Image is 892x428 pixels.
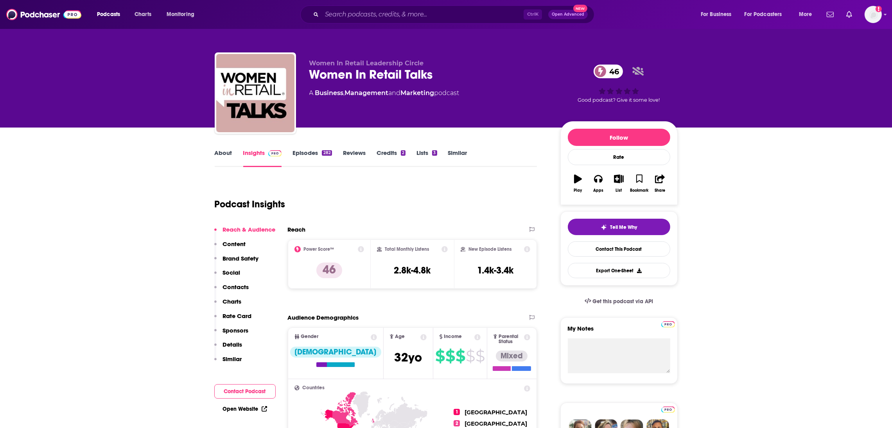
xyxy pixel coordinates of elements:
[695,8,741,21] button: open menu
[701,9,732,20] span: For Business
[799,9,812,20] span: More
[592,298,653,305] span: Get this podcast via API
[216,54,294,132] img: Women In Retail Talks
[560,59,678,108] div: 46Good podcast? Give it some love!
[345,89,389,97] a: Management
[876,6,882,12] svg: Add a profile image
[476,350,485,362] span: $
[578,292,660,311] a: Get this podcast via API
[574,188,582,193] div: Play
[661,405,675,413] a: Pro website
[223,298,242,305] p: Charts
[214,269,240,283] button: Social
[824,8,837,21] a: Show notifications dropdown
[293,149,332,167] a: Episodes282
[568,169,588,198] button: Play
[477,264,514,276] h3: 1.4k-3.4k
[214,355,242,370] button: Similar
[223,406,267,412] a: Open Website
[601,65,623,78] span: 46
[268,150,282,156] img: Podchaser Pro
[578,97,660,103] span: Good podcast? Give it some love!
[552,13,584,16] span: Open Advanced
[135,9,151,20] span: Charts
[745,9,782,20] span: For Podcasters
[568,149,670,165] div: Rate
[223,226,276,233] p: Reach & Audience
[593,188,603,193] div: Apps
[309,59,424,67] span: Women In Retail Leadership Circle
[214,312,252,327] button: Rate Card
[865,6,882,23] img: User Profile
[301,334,319,339] span: Gender
[568,219,670,235] button: tell me why sparkleTell Me Why
[394,264,431,276] h3: 2.8k-4.8k
[304,246,334,252] h2: Power Score™
[548,10,588,19] button: Open AdvancedNew
[608,169,629,198] button: List
[865,6,882,23] button: Show profile menu
[401,89,434,97] a: Marketing
[6,7,81,22] img: Podchaser - Follow, Share and Rate Podcasts
[444,334,462,339] span: Income
[223,312,252,320] p: Rate Card
[650,169,670,198] button: Share
[524,9,542,20] span: Ctrl K
[499,334,523,344] span: Parental Status
[343,149,366,167] a: Reviews
[661,321,675,327] img: Podchaser Pro
[466,350,475,362] span: $
[316,263,342,278] p: 46
[594,65,623,78] a: 46
[129,8,156,21] a: Charts
[616,188,622,193] div: List
[288,314,359,321] h2: Audience Demographics
[568,325,670,338] label: My Notes
[394,350,422,365] span: 32 yo
[655,188,665,193] div: Share
[468,246,512,252] h2: New Episode Listens
[288,226,306,233] h2: Reach
[344,89,345,97] span: ,
[214,240,246,255] button: Content
[793,8,822,21] button: open menu
[610,224,637,230] span: Tell Me Why
[214,384,276,399] button: Contact Podcast
[843,8,855,21] a: Show notifications dropdown
[223,240,246,248] p: Content
[389,89,401,97] span: and
[661,406,675,413] img: Podchaser Pro
[630,188,648,193] div: Bookmark
[243,149,282,167] a: InsightsPodchaser Pro
[568,129,670,146] button: Follow
[739,8,793,21] button: open menu
[223,269,240,276] p: Social
[303,385,325,390] span: Countries
[223,283,249,291] p: Contacts
[377,149,406,167] a: Credits2
[568,241,670,257] a: Contact This Podcast
[601,224,607,230] img: tell me why sparkle
[454,420,460,426] span: 2
[308,5,602,23] div: Search podcasts, credits, & more...
[395,334,405,339] span: Age
[223,327,249,334] p: Sponsors
[214,255,259,269] button: Brand Safety
[167,9,194,20] span: Monitoring
[454,409,460,415] span: 1
[401,150,406,156] div: 2
[465,420,527,427] span: [GEOGRAPHIC_DATA]
[588,169,608,198] button: Apps
[223,255,259,262] p: Brand Safety
[661,320,675,327] a: Pro website
[448,149,467,167] a: Similar
[92,8,130,21] button: open menu
[223,355,242,363] p: Similar
[465,409,527,416] span: [GEOGRAPHIC_DATA]
[214,226,276,240] button: Reach & Audience
[223,341,242,348] p: Details
[445,350,455,362] span: $
[214,341,242,355] button: Details
[435,350,445,362] span: $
